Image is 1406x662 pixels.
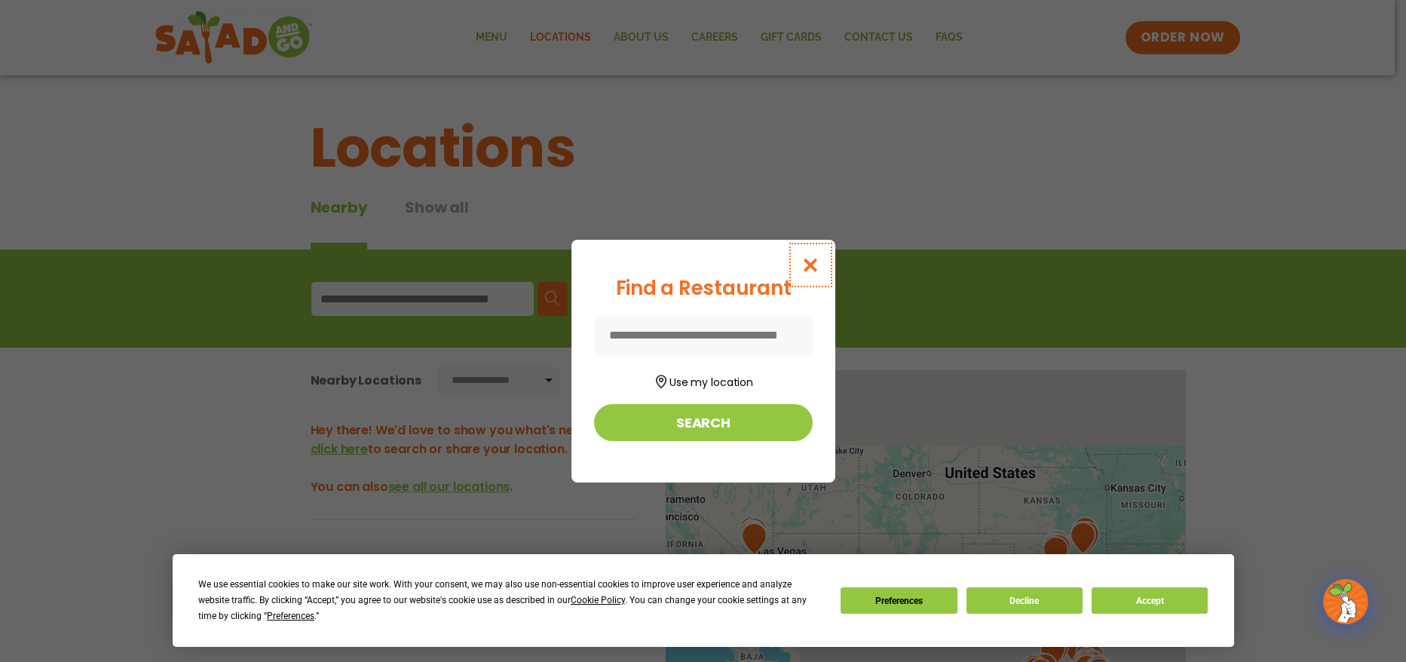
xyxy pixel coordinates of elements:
[1092,587,1208,614] button: Accept
[786,240,835,290] button: Close modal
[841,587,957,614] button: Preferences
[571,595,625,605] span: Cookie Policy
[173,554,1234,647] div: Cookie Consent Prompt
[966,587,1083,614] button: Decline
[594,404,813,441] button: Search
[594,274,813,303] div: Find a Restaurant
[1325,581,1367,623] img: wpChatIcon
[267,611,314,621] span: Preferences
[198,577,822,624] div: We use essential cookies to make our site work. With your consent, we may also use non-essential ...
[594,370,813,391] button: Use my location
